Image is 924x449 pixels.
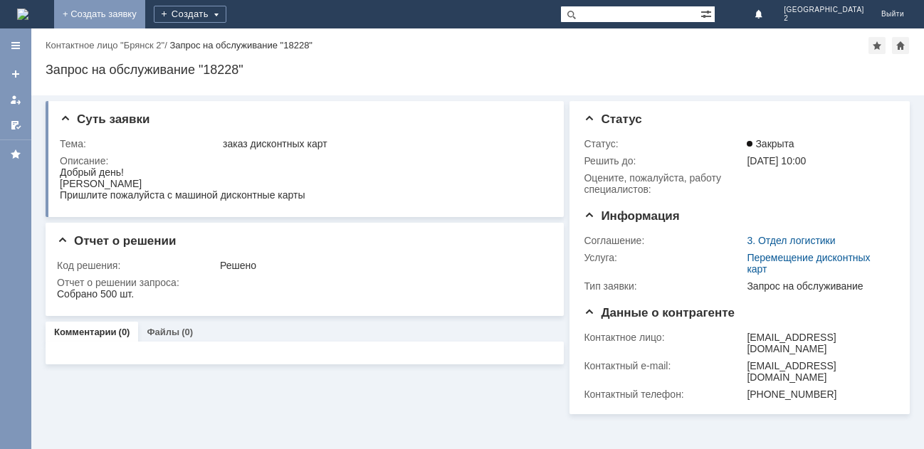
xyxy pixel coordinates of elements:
img: logo [17,9,28,20]
div: Запрос на обслуживание [747,280,889,292]
div: Oцените, пожалуйста, работу специалистов: [584,172,744,195]
a: Мои согласования [4,114,27,137]
div: (0) [182,327,193,337]
a: Создать заявку [4,63,27,85]
div: Контактный телефон: [584,389,744,400]
div: Соглашение: [584,235,744,246]
a: Файлы [147,327,179,337]
div: Тема: [60,138,220,149]
div: Код решения: [57,260,217,271]
div: / [46,40,169,51]
div: Описание: [60,155,547,167]
div: [EMAIL_ADDRESS][DOMAIN_NAME] [747,360,889,383]
a: Мои заявки [4,88,27,111]
div: Решить до: [584,155,744,167]
span: Статус [584,112,641,126]
span: Данные о контрагенте [584,306,735,319]
div: Статус: [584,138,744,149]
div: Добавить в избранное [868,37,886,54]
div: Запрос на обслуживание "18228" [46,63,910,77]
div: [EMAIL_ADDRESS][DOMAIN_NAME] [747,332,889,354]
a: Перейти на домашнюю страницу [17,9,28,20]
div: (0) [119,327,130,337]
div: заказ дисконтных карт [223,138,545,149]
span: Закрыта [747,138,794,149]
a: Комментарии [54,327,117,337]
a: Перемещение дисконтных карт [747,252,870,275]
a: 3. Отдел логистики [747,235,835,246]
span: Суть заявки [60,112,149,126]
a: Контактное лицо "Брянск 2" [46,40,164,51]
div: Отчет о решении запроса: [57,277,547,288]
div: Услуга: [584,252,744,263]
span: 2 [784,14,864,23]
div: [PHONE_NUMBER] [747,389,889,400]
span: Расширенный поиск [700,6,715,20]
div: Создать [154,6,226,23]
div: Запрос на обслуживание "18228" [169,40,313,51]
div: Решено [220,260,545,271]
span: Информация [584,209,679,223]
span: Отчет о решении [57,234,176,248]
div: Сделать домашней страницей [892,37,909,54]
span: [GEOGRAPHIC_DATA] [784,6,864,14]
div: Тип заявки: [584,280,744,292]
span: [DATE] 10:00 [747,155,806,167]
div: Контактное лицо: [584,332,744,343]
div: Контактный e-mail: [584,360,744,371]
